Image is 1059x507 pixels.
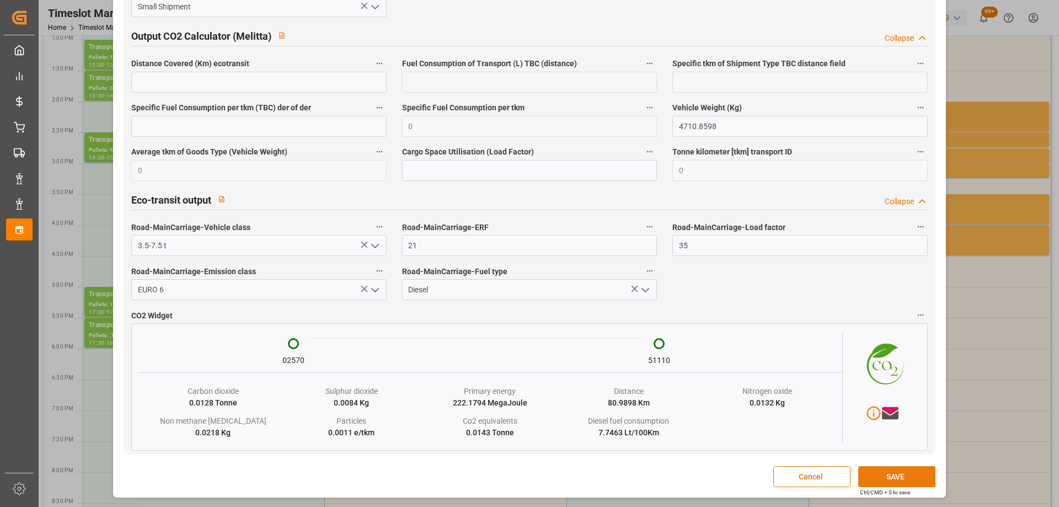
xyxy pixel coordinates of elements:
div: Carbon dioxide [188,386,239,397]
div: Diesel fuel consumption [588,415,669,427]
span: CO2 Widget [131,310,173,322]
div: 0.0143 Tonne [466,427,514,439]
button: open menu [637,281,653,298]
div: Primary energy [464,386,516,397]
button: open menu [366,281,382,298]
span: Road-MainCarriage-Load factor [672,222,785,233]
div: 51110 [648,355,670,366]
button: Road-MainCarriage-ERF [643,220,657,234]
button: Distance Covered (Km) ecotransit [372,56,387,71]
span: Road-MainCarriage-Vehicle class [131,222,250,233]
button: View description [211,189,232,210]
button: SAVE [858,466,935,487]
button: Road-MainCarriage-Fuel type [643,264,657,278]
div: Collapse [885,196,914,207]
button: Vehicle Weight (Kg) [913,100,928,115]
span: Distance Covered (Km) ecotransit [131,58,249,70]
span: Tonne kilometer [tkm] transport ID [672,146,792,158]
div: 0.0011 e/tkm [328,427,375,439]
span: Road-MainCarriage-ERF [402,222,489,233]
button: Cargo Space Utilisation (Load Factor) [643,145,657,159]
div: Sulphur dioxide [325,386,378,397]
div: 0.0132 Kg [750,397,785,409]
button: Specific tkm of Shipment Type TBC distance field [913,56,928,71]
span: Road-MainCarriage-Fuel type [402,266,507,277]
div: 02570 [282,355,304,366]
div: Distance [614,386,644,397]
span: Average tkm of Goods Type (Vehicle Weight) [131,146,287,158]
span: Fuel Consumption of Transport (L) TBC (distance) [402,58,577,70]
div: Ctrl/CMD + S to save [860,488,910,497]
img: CO2 [843,332,921,393]
span: Specific tkm of Shipment Type TBC distance field [672,58,846,70]
button: CO2 Widget [913,308,928,322]
div: 0.0084 Kg [334,397,369,409]
div: 80.9898 Km [608,397,650,409]
button: Road-MainCarriage-Vehicle class [372,220,387,234]
button: Specific Fuel Consumption per tkm [643,100,657,115]
button: Specific Fuel Consumption per tkm (TBC) der of der [372,100,387,115]
span: Road-MainCarriage-Emission class [131,266,256,277]
span: Specific Fuel Consumption per tkm (TBC) der of der [131,102,311,114]
div: Co2 equivalents [463,415,517,427]
input: Type to search/select [402,279,657,300]
span: Vehicle Weight (Kg) [672,102,742,114]
button: Cancel [773,466,851,487]
div: 7.7463 Lt/100Km [598,427,659,439]
button: Average tkm of Goods Type (Vehicle Weight) [372,145,387,159]
span: Specific Fuel Consumption per tkm [402,102,525,114]
button: Tonne kilometer [tkm] transport ID [913,145,928,159]
button: Fuel Consumption of Transport (L) TBC (distance) [643,56,657,71]
button: Road-MainCarriage-Load factor [913,220,928,234]
div: 0.0128 Tonne [189,397,237,409]
input: Type to search/select [131,279,386,300]
div: Nitrogen oxide [742,386,792,397]
div: Particles [336,415,366,427]
div: 222.1794 MegaJoule [453,397,527,409]
span: Cargo Space Utilisation (Load Factor) [402,146,534,158]
button: View description [271,25,292,46]
div: 0.0218 Kg [195,427,231,439]
button: Road-MainCarriage-Emission class [372,264,387,278]
input: Type to search/select [131,235,386,256]
div: Collapse [885,33,914,44]
div: Non methane [MEDICAL_DATA] [160,415,266,427]
h2: Eco-transit output [131,193,211,207]
button: open menu [366,237,382,254]
h2: Output CO2 Calculator (Melitta) [131,29,271,44]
